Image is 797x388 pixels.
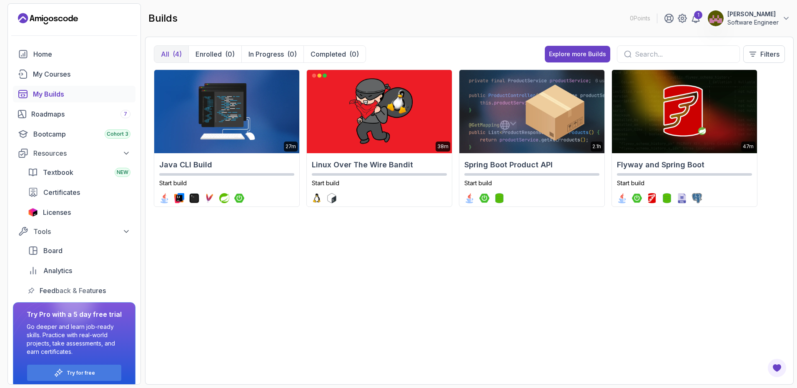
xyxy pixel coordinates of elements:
p: 47m [743,143,754,150]
img: linux logo [312,193,322,203]
p: 27m [286,143,296,150]
button: Enrolled(0) [188,46,241,62]
img: java logo [617,193,627,203]
img: Spring Boot Product API card [459,70,604,153]
img: spring-boot logo [234,193,244,203]
span: Board [43,246,63,256]
a: builds [13,86,135,102]
p: Completed [311,49,346,59]
img: Java CLI Build card [154,70,299,153]
div: My Courses [33,69,130,79]
span: Start build [464,179,492,187]
button: Filters [743,45,785,63]
p: All [161,49,169,59]
img: spring logo [219,193,229,203]
a: feedback [23,282,135,299]
img: user profile image [708,10,724,26]
h2: builds [148,12,178,25]
img: Flyway and Spring Boot card [612,70,757,153]
a: analytics [23,262,135,279]
img: bash logo [327,193,337,203]
img: terminal logo [189,193,199,203]
a: licenses [23,204,135,221]
div: Explore more Builds [549,50,606,58]
a: courses [13,66,135,82]
p: Filters [760,49,779,59]
h2: Flyway and Spring Boot [617,159,752,171]
div: Resources [33,148,130,158]
div: 1 [694,11,702,19]
p: 2.1h [592,143,601,150]
a: textbook [23,164,135,181]
span: NEW [117,169,128,176]
a: certificates [23,184,135,201]
img: postgres logo [692,193,702,203]
span: Analytics [43,266,72,276]
div: Tools [33,226,130,236]
button: Explore more Builds [545,46,610,62]
img: intellij logo [174,193,184,203]
a: 1 [691,13,701,23]
button: All(4) [154,46,188,62]
div: (0) [349,49,359,59]
img: Linux Over The Wire Bandit card [307,70,452,153]
img: jetbrains icon [28,208,38,216]
h2: Java CLI Build [159,159,294,171]
a: Linux Over The Wire Bandit card38mLinux Over The Wire BanditStart buildlinux logobash logo [306,70,452,207]
a: roadmaps [13,106,135,122]
img: java logo [159,193,169,203]
span: Start build [159,179,187,187]
img: java logo [464,193,474,203]
p: 0 Points [630,14,650,22]
a: Landing page [18,12,78,25]
button: user profile image[PERSON_NAME]Software Engineer [707,10,790,27]
div: My Builds [33,89,130,99]
img: spring-boot logo [479,193,489,203]
img: spring-data-jpa logo [662,193,672,203]
h2: Linux Over The Wire Bandit [312,159,447,171]
button: Tools [13,224,135,239]
a: Flyway and Spring Boot card47mFlyway and Spring BootStart buildjava logospring-boot logoflyway lo... [612,70,757,207]
img: flyway logo [647,193,657,203]
div: (0) [287,49,297,59]
a: home [13,46,135,62]
div: (4) [173,49,182,59]
img: spring-data-jpa logo [494,193,504,203]
img: sql logo [677,193,687,203]
a: Try for free [67,370,95,376]
a: board [23,242,135,259]
p: In Progress [248,49,284,59]
button: Open Feedback Button [767,358,787,378]
img: spring-boot logo [632,193,642,203]
p: [PERSON_NAME] [727,10,779,18]
div: Home [33,49,130,59]
div: (0) [225,49,235,59]
div: Roadmaps [31,109,130,119]
span: Start build [617,179,644,187]
span: 7 [124,111,127,117]
span: Certificates [43,187,80,197]
p: 38m [437,143,449,150]
span: Feedback & Features [40,286,106,296]
p: Software Engineer [727,18,779,27]
input: Search... [635,49,733,59]
button: Resources [13,146,135,161]
a: bootcamp [13,126,135,142]
p: Go deeper and learn job-ready skills. Practice with real-world projects, take assessments, and ea... [27,323,122,356]
div: Bootcamp [33,129,130,139]
h2: Spring Boot Product API [464,159,599,171]
button: Completed(0) [303,46,366,62]
span: Cohort 3 [107,131,128,137]
span: Licenses [43,207,71,217]
span: Textbook [43,167,73,177]
button: Try for free [27,364,122,381]
span: Start build [312,179,339,187]
a: Spring Boot Product API card2.1hSpring Boot Product APIStart buildjava logospring-boot logospring... [459,70,605,207]
button: In Progress(0) [241,46,303,62]
a: Java CLI Build card27mJava CLI BuildStart buildjava logointellij logoterminal logomaven logosprin... [154,70,300,207]
p: Enrolled [195,49,222,59]
img: maven logo [204,193,214,203]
